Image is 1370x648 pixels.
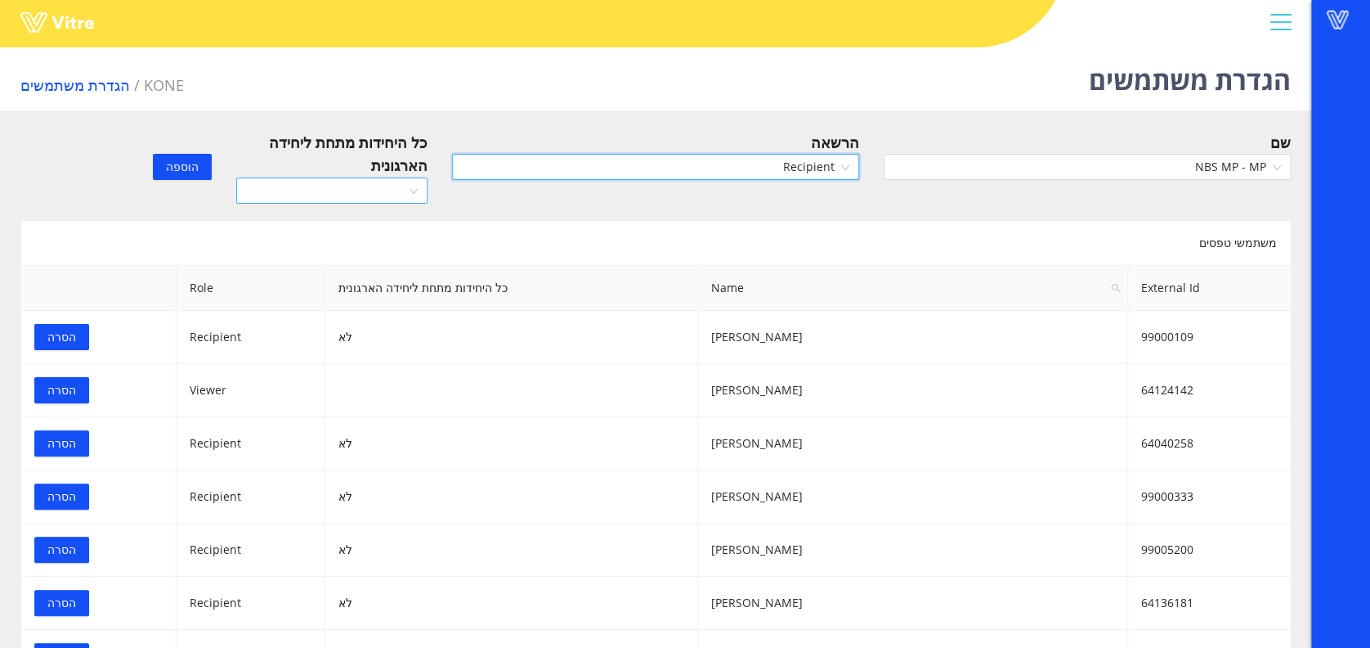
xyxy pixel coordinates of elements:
button: הסרה [34,590,89,616]
span: הסרה [47,381,76,399]
td: [PERSON_NAME] [698,577,1128,630]
span: NBS MP - MP [893,155,1281,179]
td: [PERSON_NAME] [698,417,1128,470]
td: [PERSON_NAME] [698,311,1128,364]
button: הסרה [34,537,89,563]
span: הסרה [47,541,76,559]
span: 64124142 [1141,382,1193,398]
span: הסרה [47,434,76,452]
th: External Id [1128,266,1291,311]
span: הוספה [166,158,199,176]
td: לא [325,470,698,524]
div: כל היחידות מתחת ליחידה הארגונית [236,131,428,178]
td: לא [325,417,698,470]
td: לא [325,524,698,577]
div: משתמשי טפסים [20,220,1291,265]
button: הסרה [34,484,89,510]
span: 99005200 [1141,542,1193,557]
td: [PERSON_NAME] [698,524,1128,577]
th: Role [177,266,325,311]
span: 64136181 [1141,595,1193,610]
button: הסרה [34,377,89,403]
td: לא [325,311,698,364]
div: הרשאה [811,131,859,154]
button: הסרה [34,324,89,350]
td: [PERSON_NAME] [698,470,1128,524]
span: 223 [144,75,184,95]
span: הסרה [47,488,76,506]
span: Recipient [190,435,241,451]
li: הגדרת משתמשים [20,74,144,97]
span: 99000109 [1141,329,1193,344]
span: Viewer [190,382,226,398]
span: Recipient [190,488,241,504]
td: [PERSON_NAME] [698,364,1128,417]
span: Name [698,266,1127,310]
span: Recipient [190,595,241,610]
button: הסרה [34,430,89,457]
td: לא [325,577,698,630]
button: הוספה [153,154,212,180]
span: 99000333 [1141,488,1193,504]
span: הסרה [47,594,76,612]
div: שם [1270,131,1291,154]
span: search [1111,283,1121,293]
span: Recipient [190,542,241,557]
span: הסרה [47,328,76,346]
h1: הגדרת משתמשים [1089,41,1291,110]
span: Recipient [462,155,849,179]
span: 64040258 [1141,435,1193,451]
th: כל היחידות מתחת ליחידה הארגונית [325,266,698,311]
span: Recipient [190,329,241,344]
span: search [1104,266,1127,310]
